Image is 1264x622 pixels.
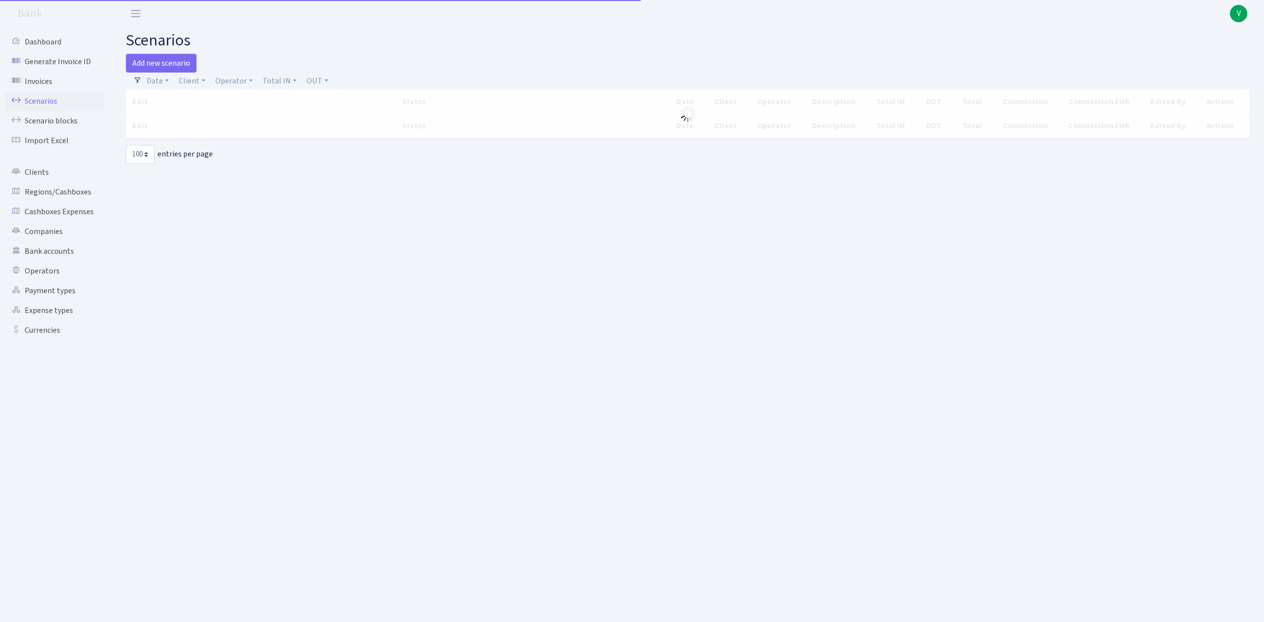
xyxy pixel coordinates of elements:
a: Cashboxes Expenses [5,202,104,222]
a: Scenario blocks [5,111,104,131]
a: Bank accounts [5,241,104,261]
a: Expense types [5,301,104,320]
a: Scenarios [5,91,104,111]
a: Currencies [5,320,104,340]
a: Dashboard [5,32,104,52]
a: Generate Invoice ID [5,52,104,72]
a: Date [143,73,173,89]
a: Invoices [5,72,104,91]
span: scenarios [126,29,191,52]
a: Operator [211,73,257,89]
img: Processing... [680,106,696,122]
select: entries per page [126,145,155,164]
a: Client [175,73,209,89]
a: Regions/Cashboxes [5,182,104,202]
a: Operators [5,261,104,281]
a: Add new scenario [126,54,197,73]
label: entries per page [126,145,213,164]
button: Toggle navigation [123,5,148,22]
a: Clients [5,162,104,182]
a: OUT [303,73,332,89]
a: Payment types [5,281,104,301]
a: Companies [5,222,104,241]
a: Import Excel [5,131,104,151]
a: V [1230,5,1247,22]
a: Total IN [259,73,301,89]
